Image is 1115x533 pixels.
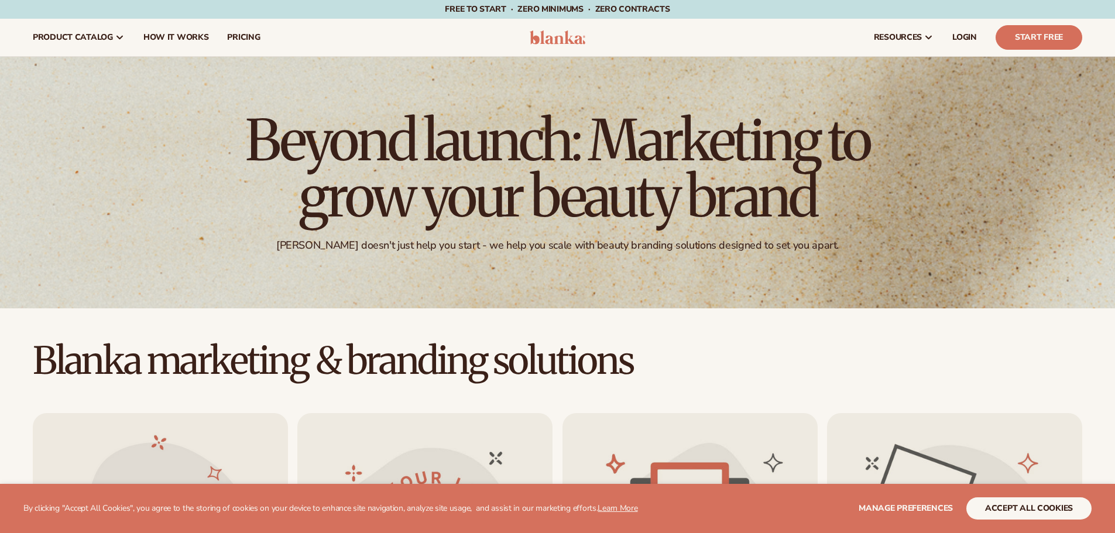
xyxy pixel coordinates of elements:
[227,33,260,42] span: pricing
[134,19,218,56] a: How It Works
[218,19,269,56] a: pricing
[23,504,638,514] p: By clicking "Accept All Cookies", you agree to the storing of cookies on your device to enhance s...
[966,497,1092,520] button: accept all cookies
[598,503,637,514] a: Learn More
[859,497,953,520] button: Manage preferences
[23,19,134,56] a: product catalog
[952,33,977,42] span: LOGIN
[143,33,209,42] span: How It Works
[859,503,953,514] span: Manage preferences
[276,239,839,252] div: [PERSON_NAME] doesn't just help you start - we help you scale with beauty branding solutions desi...
[874,33,922,42] span: resources
[864,19,943,56] a: resources
[530,30,585,44] img: logo
[996,25,1082,50] a: Start Free
[33,33,113,42] span: product catalog
[236,112,880,225] h1: Beyond launch: Marketing to grow your beauty brand
[943,19,986,56] a: LOGIN
[445,4,670,15] span: Free to start · ZERO minimums · ZERO contracts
